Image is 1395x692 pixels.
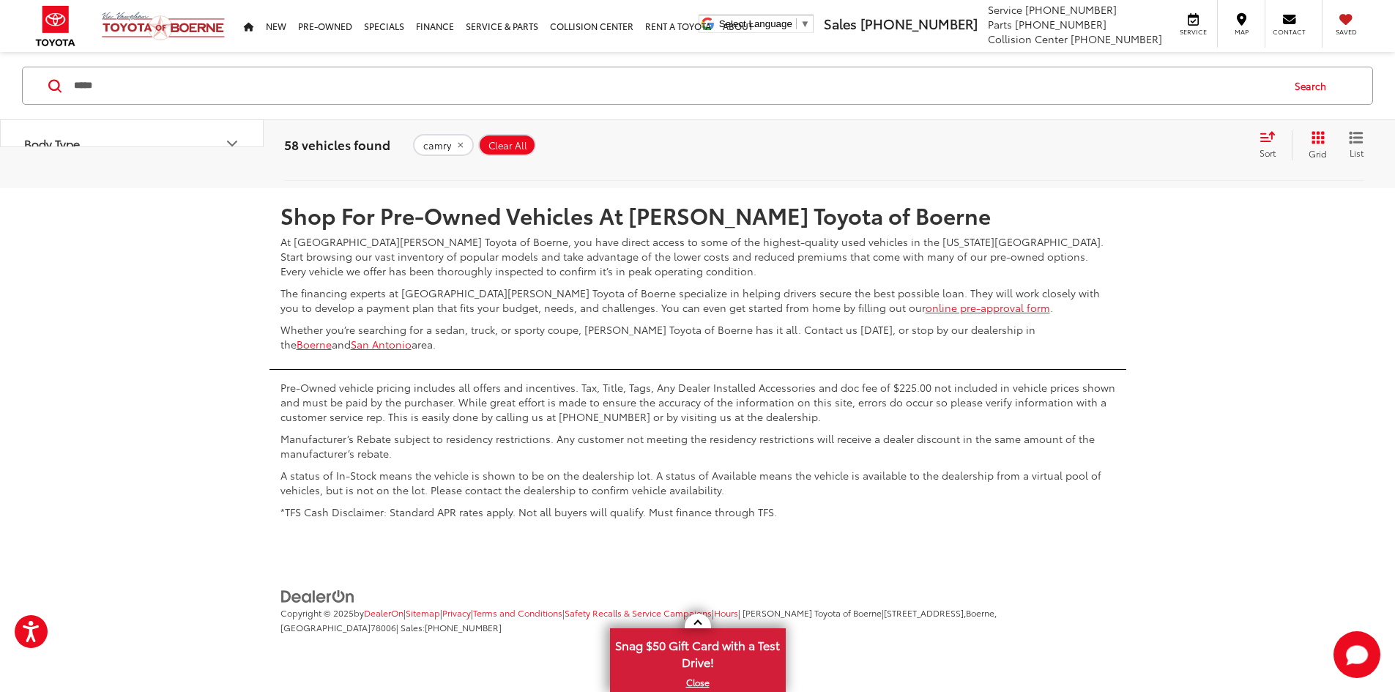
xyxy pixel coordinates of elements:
h2: Shop For Pre-Owned Vehicles At [PERSON_NAME] Toyota of Boerne [280,203,1115,227]
div: Body Type [223,134,241,152]
img: DealerOn [280,589,355,605]
span: Sales [824,14,857,33]
p: Whether you’re searching for a sedan, truck, or sporty coupe, [PERSON_NAME] Toyota of Boerne has ... [280,322,1115,351]
span: [PHONE_NUMBER] [425,621,502,633]
a: DealerOn [280,588,355,603]
span: [GEOGRAPHIC_DATA] [280,621,371,633]
span: | [712,606,738,619]
a: Privacy [442,606,471,619]
a: Terms and Conditions [473,606,562,619]
button: Grid View [1292,130,1338,160]
span: Copyright © 2025 [280,606,354,619]
button: Select sort value [1252,130,1292,160]
span: | [PERSON_NAME] Toyota of Boerne [738,606,882,619]
p: The financing experts at [GEOGRAPHIC_DATA][PERSON_NAME] Toyota of Boerne specialize in helping dr... [280,286,1115,315]
span: Parts [988,17,1012,31]
p: Pre-Owned vehicle pricing includes all offers and incentives. Tax, Title, Tags, Any Dealer Instal... [280,380,1115,424]
span: Service [988,2,1022,17]
span: Saved [1330,27,1362,37]
a: Sitemap [406,606,440,619]
span: Map [1225,27,1257,37]
span: Contact [1273,27,1306,37]
a: Select Language​ [719,18,810,29]
div: Body Type [24,136,80,150]
button: Clear All [478,134,536,156]
span: Collision Center [988,31,1068,46]
span: List [1349,146,1364,159]
span: 58 vehicles found [284,135,390,153]
span: by [354,606,403,619]
a: Hours [714,606,738,619]
span: Grid [1309,147,1327,160]
span: | [403,606,440,619]
span: [STREET_ADDRESS], [884,606,966,619]
span: | [562,606,712,619]
a: San Antonio [351,337,412,351]
svg: Start Chat [1333,631,1380,678]
span: 78006 [371,621,396,633]
a: Boerne [297,337,332,351]
span: Snag $50 Gift Card with a Test Drive! [611,630,784,674]
a: online pre-approval form [926,300,1050,315]
span: Sort [1260,146,1276,159]
button: remove camry [413,134,474,156]
a: Safety Recalls & Service Campaigns, Opens in a new tab [565,606,712,619]
span: [PHONE_NUMBER] [1015,17,1106,31]
a: DealerOn Home Page [364,606,403,619]
span: [PHONE_NUMBER] [860,14,978,33]
span: Boerne, [966,606,997,619]
button: List View [1338,130,1374,160]
span: Clear All [488,139,527,151]
p: *TFS Cash Disclaimer: Standard APR rates apply. Not all buyers will qualify. Must finance through... [280,505,1115,519]
button: Toggle Chat Window [1333,631,1380,678]
p: A status of In-Stock means the vehicle is shown to be on the dealership lot. A status of Availabl... [280,468,1115,497]
button: Body TypeBody Type [1,119,264,167]
span: Select Language [719,18,792,29]
button: Search [1281,67,1347,104]
span: | [440,606,471,619]
span: [PHONE_NUMBER] [1071,31,1162,46]
p: Manufacturer’s Rebate subject to residency restrictions. Any customer not meeting the residency r... [280,431,1115,461]
input: Search by Make, Model, or Keyword [72,68,1281,103]
span: camry [423,139,451,151]
span: | Sales: [396,621,502,633]
span: | [471,606,562,619]
span: ▼ [800,18,810,29]
span: Service [1177,27,1210,37]
span: [PHONE_NUMBER] [1025,2,1117,17]
p: At [GEOGRAPHIC_DATA][PERSON_NAME] Toyota of Boerne, you have direct access to some of the highest... [280,234,1115,278]
img: Vic Vaughan Toyota of Boerne [101,11,226,41]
